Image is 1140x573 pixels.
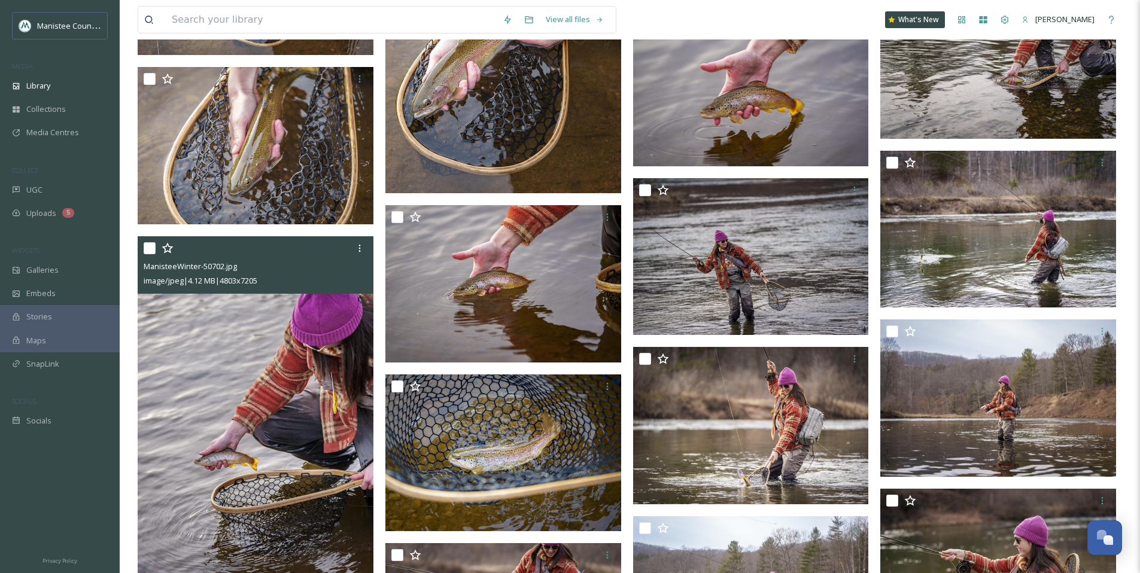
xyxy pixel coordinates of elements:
[144,261,237,272] span: ManisteeWinter-50702.jpg
[633,9,869,166] img: ManisteeWinter-50704.jpg
[42,553,77,567] a: Privacy Policy
[633,178,869,335] img: ManisteeWinter-50700.jpg
[26,335,46,346] span: Maps
[385,205,621,362] img: ManisteeWinter-50705.jpg
[12,166,38,175] span: COLLECT
[12,62,33,71] span: MEDIA
[26,311,52,322] span: Stories
[540,8,610,31] a: View all files
[62,208,74,218] div: 5
[12,397,36,406] span: SOCIALS
[885,11,945,28] a: What's New
[26,80,50,92] span: Library
[26,103,66,115] span: Collections
[26,415,51,426] span: Socials
[166,7,497,33] input: Search your library
[144,275,257,286] span: image/jpeg | 4.12 MB | 4803 x 7205
[26,358,59,370] span: SnapLink
[26,184,42,196] span: UGC
[1035,14,1095,25] span: [PERSON_NAME]
[1087,520,1122,555] button: Open Chat
[12,246,39,255] span: WIDGETS
[26,264,59,276] span: Galleries
[26,127,79,138] span: Media Centres
[26,288,56,299] span: Embeds
[26,208,56,219] span: Uploads
[880,319,1116,477] img: ManisteeWinter-50691.jpg
[42,557,77,565] span: Privacy Policy
[633,347,869,504] img: ManisteeWinter-50696.jpg
[880,151,1116,308] img: ManisteeWinter-50695.jpg
[19,20,31,32] img: logo.jpeg
[385,374,621,532] img: ManisteeWinter-50701.jpg
[1016,8,1101,31] a: [PERSON_NAME]
[138,67,373,224] img: ManisteeWinter-50707.jpg
[37,20,129,31] span: Manistee County Tourism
